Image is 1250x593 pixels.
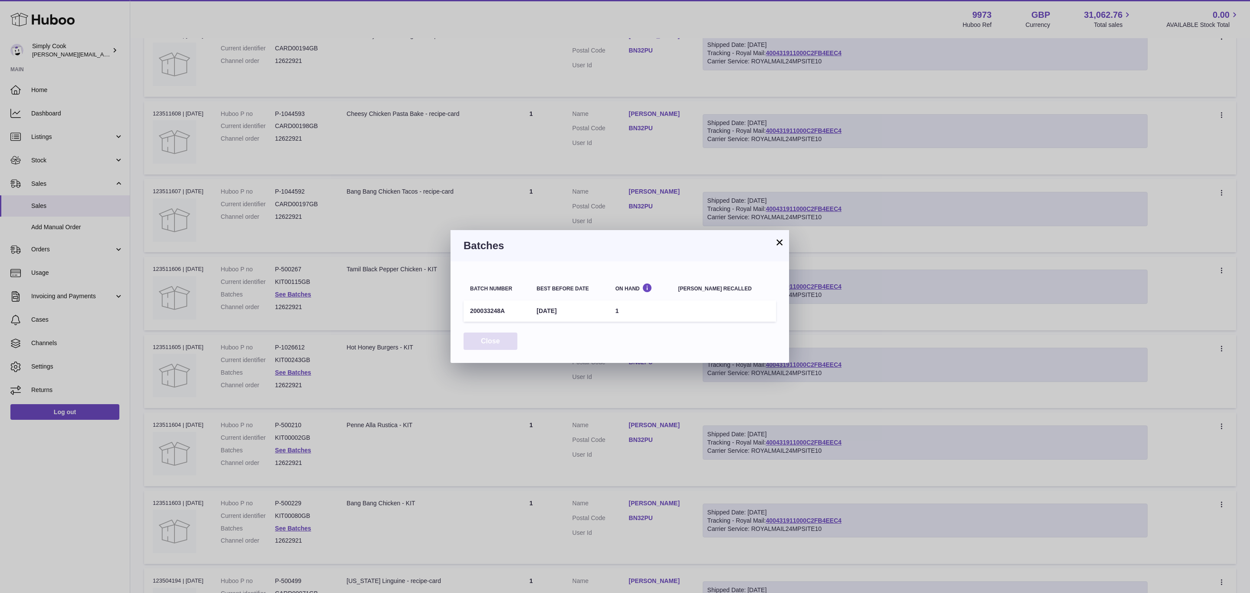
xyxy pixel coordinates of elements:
td: [DATE] [530,300,609,322]
div: Batch number [470,286,523,292]
button: × [774,237,785,247]
td: 1 [609,300,672,322]
div: [PERSON_NAME] recalled [678,286,770,292]
div: On Hand [615,283,665,291]
button: Close [464,333,517,350]
td: 200033248A [464,300,530,322]
h3: Batches [464,239,776,253]
div: Best before date [536,286,602,292]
